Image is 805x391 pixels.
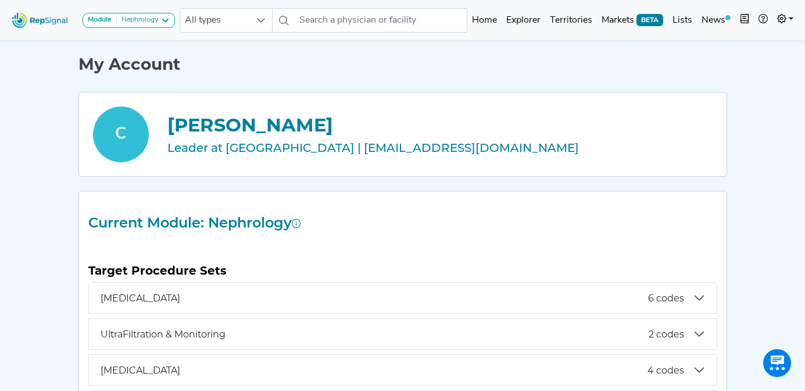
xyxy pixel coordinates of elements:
h2: Current Module: Nephrology [81,215,724,232]
a: News [697,9,735,32]
span: 6 codes [648,293,684,304]
span: BETA [636,14,663,26]
h5: Target Procedure Sets [88,264,717,278]
div: C [93,106,149,162]
button: [MEDICAL_DATA]6 codes [89,283,717,313]
input: Search a physician or facility [295,8,468,33]
div: Leader at [GEOGRAPHIC_DATA] | [EMAIL_ADDRESS][DOMAIN_NAME] [167,139,713,157]
strong: Module [88,16,112,23]
span: 2 codes [649,329,684,340]
span: UltraFiltration & Monitoring [101,329,649,340]
button: ModuleNephrology [83,13,175,28]
a: MarketsBETA [597,9,668,32]
div: [PERSON_NAME] [167,111,713,139]
a: Territories [545,9,597,32]
span: 4 codes [647,365,684,376]
span: [MEDICAL_DATA] [101,293,648,304]
div: Nephrology [117,16,158,25]
button: Intel Book [735,9,754,32]
a: Home [467,9,502,32]
span: All types [180,9,250,32]
span: [MEDICAL_DATA] [101,365,647,376]
h1: My Account [78,55,727,74]
button: UltraFiltration & Monitoring2 codes [89,319,717,349]
a: Lists [668,9,697,32]
a: Explorer [502,9,545,32]
button: [MEDICAL_DATA]4 codes [89,355,717,385]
